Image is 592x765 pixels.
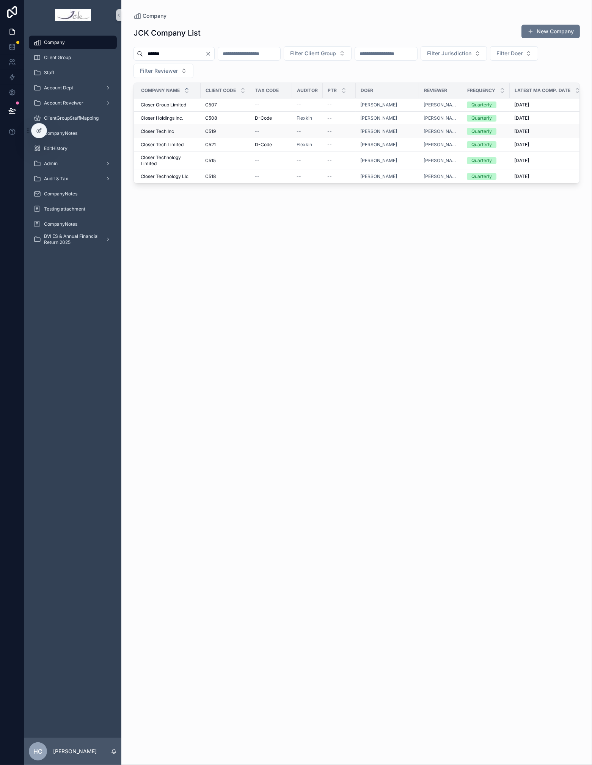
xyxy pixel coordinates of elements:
[297,128,301,134] span: --
[133,28,201,38] h1: JCK Company List
[467,87,495,94] span: Frequency
[290,50,336,57] span: Filter Client Group
[471,173,492,180] div: Quarterly
[205,102,217,108] span: C507
[205,173,246,180] a: C518
[44,39,65,45] span: Company
[141,142,184,148] span: Closer Tech Limited
[141,155,196,167] span: Closer Technology Limited
[205,115,246,121] a: C508
[297,102,318,108] a: --
[255,142,272,148] span: D-Code
[467,173,505,180] a: Quarterly
[514,115,529,121] span: [DATE]
[297,115,312,121] a: Flexkin
[133,12,166,20] a: Company
[205,142,246,148] a: C521
[205,173,216,180] span: C518
[361,87,373,94] span: Doer
[140,67,178,75] span: Filter Reviewer
[514,173,529,180] span: [DATE]
[255,173,259,180] span: --
[205,128,246,134] a: C519
[515,87,570,94] span: Latest MA Comp. Date
[327,115,351,121] a: --
[255,158,259,164] span: --
[141,115,183,121] span: Closer Holdings Inc.
[467,101,505,108] a: Quarterly
[141,102,196,108] a: Closer Group Limited
[514,173,580,180] a: [DATE]
[424,128,458,134] a: [PERSON_NAME]
[141,128,174,134] span: Closer Tech Inc
[514,158,580,164] a: [DATE]
[467,128,505,135] a: Quarterly
[471,141,492,148] div: Quarterly
[55,9,91,21] img: App logo
[141,87,180,94] span: Company Name
[424,115,458,121] a: [PERSON_NAME]
[521,25,580,38] button: New Company
[205,158,246,164] a: C515
[297,87,318,94] span: Auditor
[424,102,458,108] a: [PERSON_NAME]
[297,142,318,148] a: Flexkin
[44,70,54,76] span: Staff
[327,115,332,121] span: --
[297,158,318,164] a: --
[496,50,523,57] span: Filter Doer
[360,128,397,134] span: [PERSON_NAME]
[24,30,121,256] div: scrollable content
[424,158,458,164] a: [PERSON_NAME]
[255,102,259,108] span: --
[29,157,117,170] a: Admin
[467,141,505,148] a: Quarterly
[255,128,259,134] span: --
[33,747,42,756] span: HC
[29,217,117,231] a: CompanyNotes
[29,81,117,95] a: Account Dept
[44,85,73,91] span: Account Dept
[360,115,397,121] a: [PERSON_NAME]
[297,102,301,108] span: --
[205,128,216,134] span: C519
[514,128,580,134] a: [DATE]
[327,102,351,108] a: --
[360,173,397,180] a: [PERSON_NAME]
[327,173,351,180] a: --
[297,142,312,148] a: Flexkin
[360,142,397,148] a: [PERSON_NAME]
[44,221,77,227] span: CompanyNotes
[44,191,77,197] span: CompanyNotes
[205,115,217,121] span: C508
[44,161,58,167] span: Admin
[29,126,117,140] a: CompanyNotes
[424,142,458,148] a: [PERSON_NAME]
[360,158,415,164] a: [PERSON_NAME]
[360,102,415,108] a: [PERSON_NAME]
[424,173,458,180] a: [PERSON_NAME]
[427,50,471,57] span: Filter Jurisdiction
[44,55,71,61] span: Client Group
[471,128,492,135] div: Quarterly
[471,157,492,164] div: Quarterly
[514,142,580,148] a: [DATE]
[255,115,272,121] span: D-Code
[255,87,279,94] span: Tax Code
[360,102,397,108] span: [PERSON_NAME]
[327,158,332,164] span: --
[255,115,287,121] a: D-Code
[360,142,415,148] a: [PERSON_NAME]
[297,158,301,164] span: --
[29,51,117,64] a: Client Group
[514,142,529,148] span: [DATE]
[29,96,117,110] a: Account Reveiwer
[44,145,68,151] span: EditHistory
